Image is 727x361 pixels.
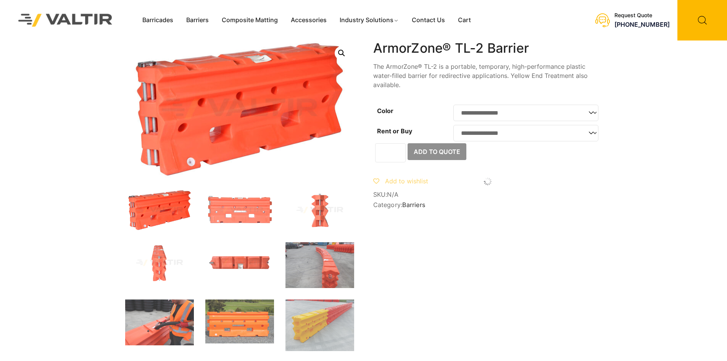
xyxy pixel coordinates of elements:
[375,143,406,162] input: Product quantity
[215,15,284,26] a: Composite Matting
[180,15,215,26] a: Barriers
[377,107,393,115] label: Color
[205,242,274,283] img: Armorzone_Org_Top.jpg
[373,40,602,56] h1: ArmorZone® TL-2 Barrier
[125,40,354,178] img: ArmorZone_Org_3Q
[125,242,194,283] img: Armorzone_Org_x1.jpg
[125,189,194,231] img: ArmorZone_Org_3Q.jpg
[284,15,333,26] a: Accessories
[285,242,354,288] img: IMG_8193-scaled-1.jpg
[402,201,425,209] a: Barriers
[408,143,466,160] button: Add to Quote
[614,12,670,19] div: Request Quote
[285,299,354,351] img: CIMG8790-2-scaled-1.jpg
[205,189,274,231] img: Armorzone_Org_Front.jpg
[405,15,451,26] a: Contact Us
[373,191,602,198] span: SKU:
[387,191,398,198] span: N/A
[333,15,405,26] a: Industry Solutions
[451,15,477,26] a: Cart
[136,15,180,26] a: Barricades
[377,127,412,135] label: Rent or Buy
[285,189,354,231] img: Armorzone_Org_Side.jpg
[373,62,602,89] p: The ArmorZone® TL-2 is a portable, temporary, high-performance plastic water-filled barrier for r...
[205,299,274,343] img: ArmorZone-main-image-scaled-1.jpg
[8,4,123,36] img: Valtir Rentals
[614,21,670,28] a: [PHONE_NUMBER]
[125,299,194,345] img: IMG_8185-scaled-1.jpg
[373,201,602,209] span: Category:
